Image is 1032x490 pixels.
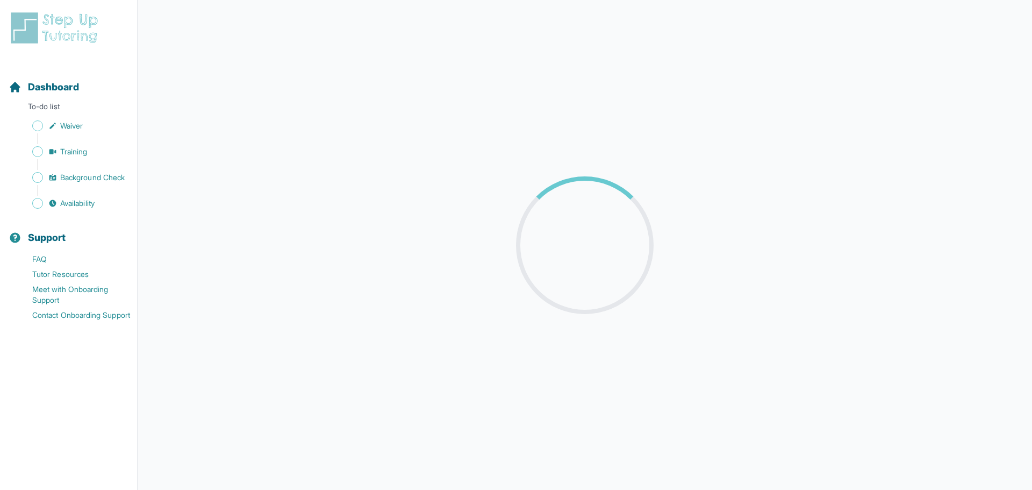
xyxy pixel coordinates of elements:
[60,146,88,157] span: Training
[4,213,133,250] button: Support
[9,252,137,267] a: FAQ
[28,230,66,245] span: Support
[9,282,137,308] a: Meet with Onboarding Support
[9,118,137,133] a: Waiver
[4,101,133,116] p: To-do list
[60,172,125,183] span: Background Check
[9,267,137,282] a: Tutor Resources
[9,11,104,45] img: logo
[9,144,137,159] a: Training
[9,196,137,211] a: Availability
[9,308,137,323] a: Contact Onboarding Support
[4,62,133,99] button: Dashboard
[60,120,83,131] span: Waiver
[60,198,95,209] span: Availability
[9,170,137,185] a: Background Check
[9,80,79,95] a: Dashboard
[28,80,79,95] span: Dashboard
